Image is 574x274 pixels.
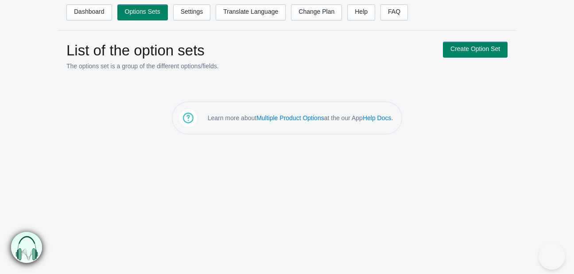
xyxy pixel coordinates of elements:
[66,4,112,20] a: Dashboard
[173,4,211,20] a: Settings
[216,4,286,20] a: Translate Language
[256,114,324,121] a: Multiple Product Options
[539,243,565,270] iframe: Toggle Customer Support
[11,231,43,263] img: bxm.png
[347,4,375,20] a: Help
[117,4,168,20] a: Options Sets
[380,4,408,20] a: FAQ
[443,42,508,58] a: Create Option Set
[66,42,434,59] h1: List of the option sets
[66,62,434,70] p: The options set is a group of the different options/fields.
[291,4,342,20] a: Change Plan
[208,114,393,122] p: Learn more about at the our App .
[363,114,392,121] a: Help Docs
